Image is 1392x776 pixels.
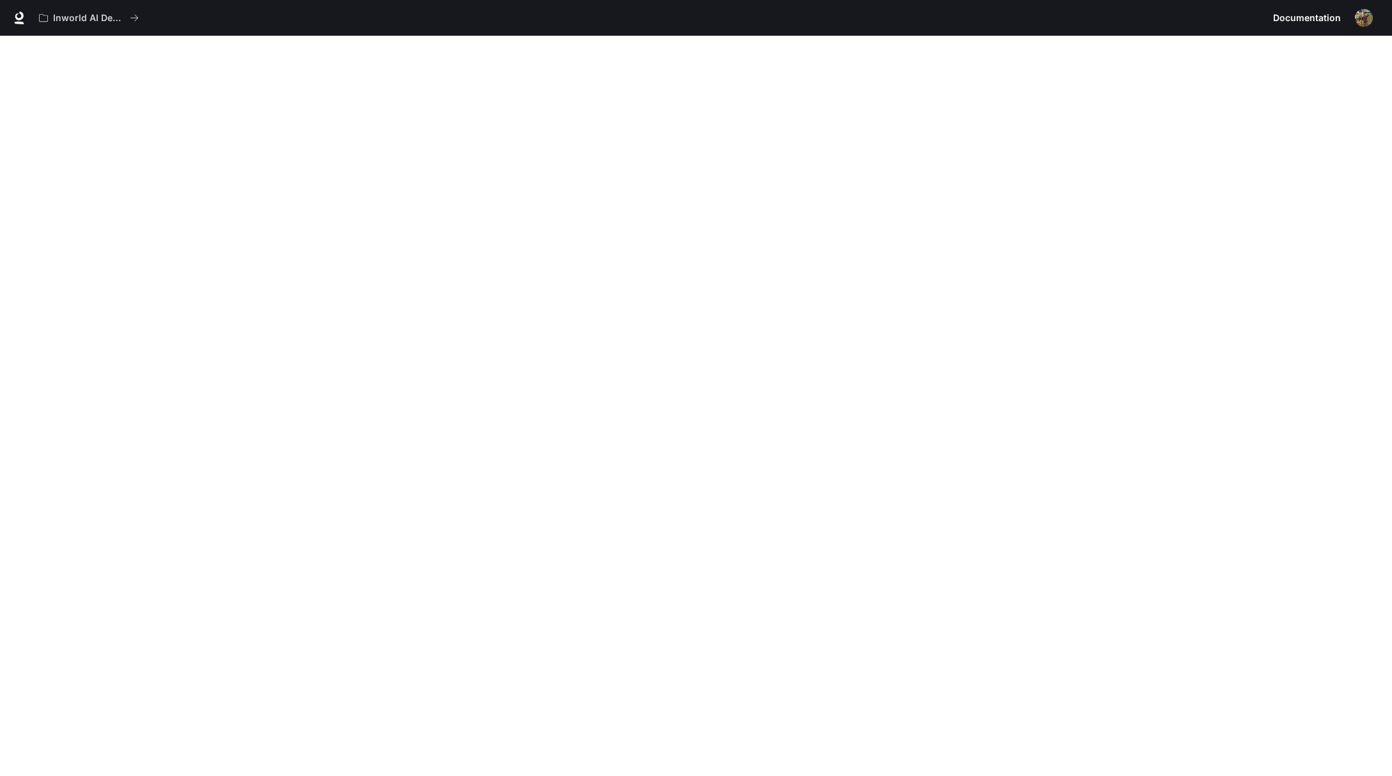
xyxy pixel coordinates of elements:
img: User avatar [1355,9,1373,27]
button: All workspaces [33,5,145,31]
a: Documentation [1268,5,1346,31]
p: Inworld AI Demos [53,13,125,24]
button: User avatar [1351,5,1377,31]
span: Documentation [1273,10,1341,26]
